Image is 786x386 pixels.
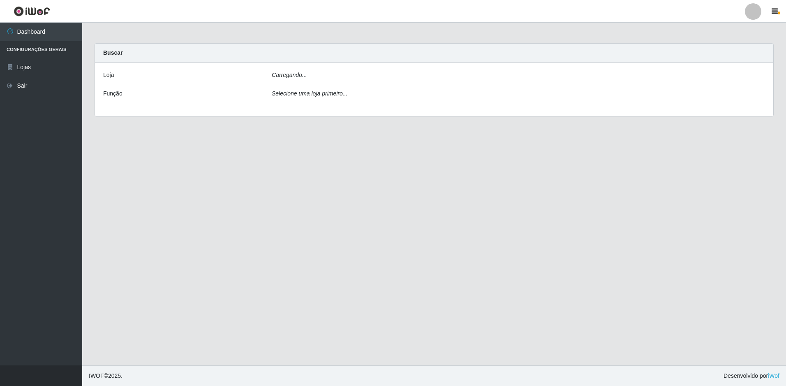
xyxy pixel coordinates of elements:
strong: Buscar [103,49,123,56]
img: CoreUI Logo [14,6,50,16]
i: Carregando... [272,72,307,78]
label: Loja [103,71,114,79]
span: Desenvolvido por [724,372,779,380]
span: © 2025 . [89,372,123,380]
span: IWOF [89,372,104,379]
a: iWof [768,372,779,379]
i: Selecione uma loja primeiro... [272,90,347,97]
label: Função [103,89,123,98]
